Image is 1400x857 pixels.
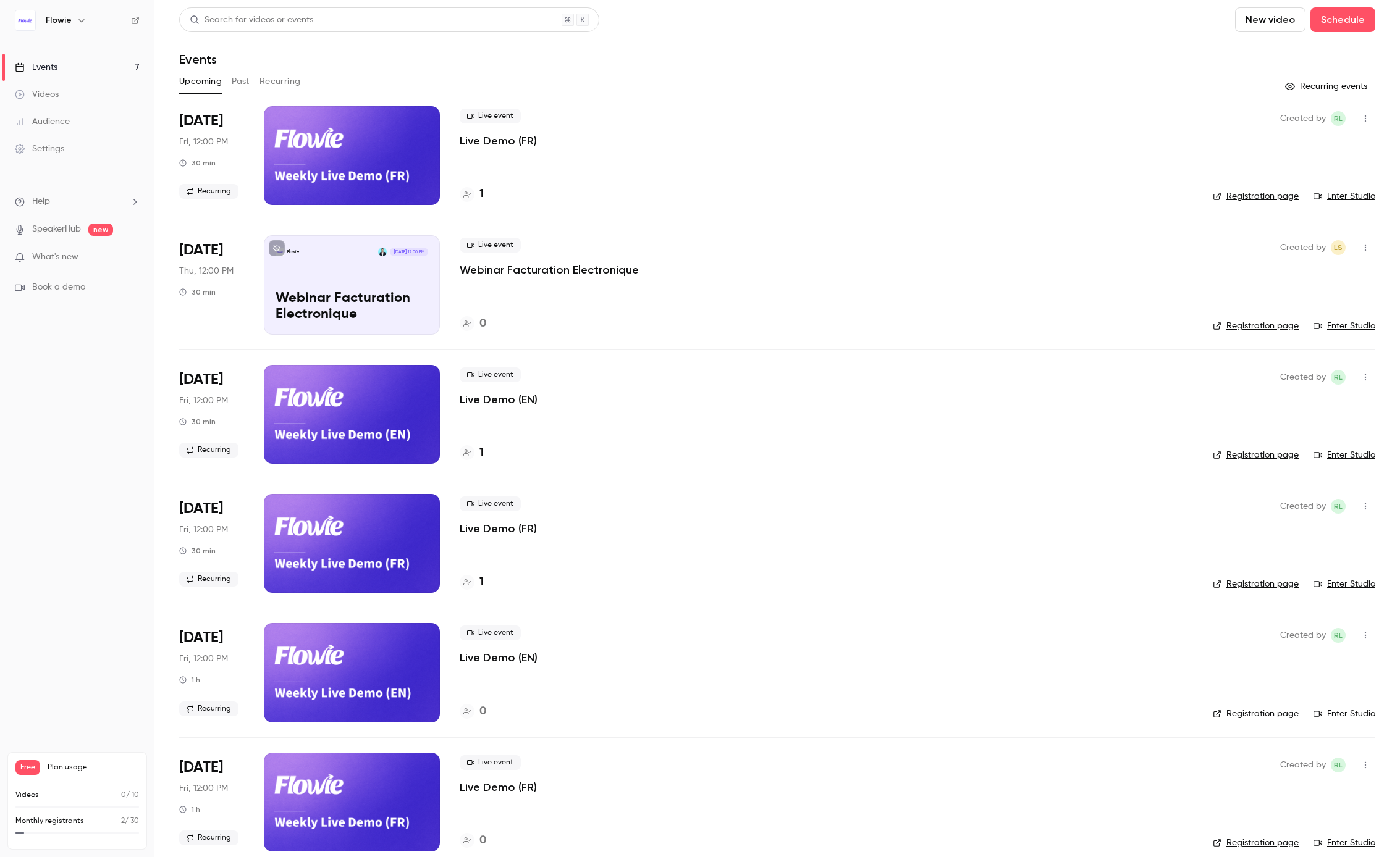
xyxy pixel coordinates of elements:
a: Enter Studio [1314,449,1375,461]
p: Videos [15,790,39,801]
a: Enter Studio [1314,578,1375,590]
span: Rémi Legorrec [1331,758,1346,772]
a: Registration page [1213,578,1299,590]
h4: 1 [479,574,484,590]
div: Settings [15,143,64,155]
span: [DATE] [179,240,223,260]
span: [DATE] 12:00 PM [390,248,428,256]
span: [DATE] [179,111,223,131]
span: Created by [1280,111,1326,126]
a: Enter Studio [1314,320,1375,332]
div: Oct 3 Fri, 12:00 PM (Europe/Paris) [179,365,244,464]
span: Fri, 12:00 PM [179,782,228,795]
p: / 30 [121,816,139,827]
a: Webinar Facturation ElectroniqueFlowieRémi Legorrec[DATE] 12:00 PMWebinar Facturation Electronique [264,235,440,334]
a: Registration page [1213,190,1299,203]
div: 30 min [179,417,216,427]
span: RL [1334,758,1343,772]
p: Webinar Facturation Electronique [276,291,428,323]
span: LS [1334,240,1343,255]
div: 1 h [179,805,200,814]
span: Thu, 12:00 PM [179,265,234,277]
a: Live Demo (FR) [460,780,537,795]
a: 0 [460,316,486,332]
h4: 0 [479,703,486,720]
span: [DATE] [179,499,223,519]
h1: Events [179,52,217,67]
span: Live event [460,625,521,640]
span: Live event [460,367,521,382]
h6: Flowie [46,14,72,27]
button: New video [1235,7,1305,32]
a: Registration page [1213,320,1299,332]
button: Past [232,72,250,91]
p: Monthly registrants [15,816,84,827]
button: Upcoming [179,72,222,91]
span: Fri, 12:00 PM [179,395,228,407]
span: 2 [121,817,125,825]
span: Created by [1280,370,1326,385]
span: Recurring [179,443,238,458]
span: Book a demo [32,281,85,294]
div: Events [15,61,57,73]
span: Live event [460,109,521,123]
a: Live Demo (EN) [460,650,538,665]
span: Live event [460,238,521,253]
span: RL [1334,370,1343,385]
a: Live Demo (FR) [460,521,537,536]
div: Oct 17 Fri, 12:00 PM (Europe/Paris) [179,623,244,722]
span: Rémi Legorrec [1331,499,1346,514]
button: Recurring [259,72,301,91]
div: 30 min [179,158,216,168]
img: Rémi Legorrec [378,248,387,256]
div: Oct 24 Fri, 12:00 PM (Europe/Paris) [179,753,244,851]
span: Louis Schieber [1331,240,1346,255]
span: RL [1334,499,1343,514]
span: Created by [1280,499,1326,514]
a: 1 [460,574,484,590]
span: Recurring [179,572,238,587]
span: Created by [1280,240,1326,255]
a: Enter Studio [1314,708,1375,720]
a: Live Demo (FR) [460,133,537,148]
span: RL [1334,111,1343,126]
a: SpeakerHub [32,223,81,236]
span: Live event [460,755,521,770]
a: Registration page [1213,449,1299,461]
span: Plan usage [48,763,139,772]
div: 30 min [179,546,216,556]
div: 30 min [179,287,216,297]
p: Flowie [287,249,300,255]
span: Recurring [179,701,238,716]
h4: 1 [479,186,484,203]
span: Help [32,195,50,208]
span: Fri, 12:00 PM [179,653,228,665]
a: Webinar Facturation Electronique [460,262,639,277]
p: / 10 [121,790,139,801]
span: [DATE] [179,370,223,390]
span: Recurring [179,184,238,199]
a: 1 [460,186,484,203]
span: Recurring [179,830,238,845]
span: [DATE] [179,628,223,648]
span: Fri, 12:00 PM [179,136,228,148]
div: 1 h [179,675,200,685]
span: Rémi Legorrec [1331,370,1346,385]
span: Free [15,760,40,775]
div: Oct 10 Fri, 12:00 PM (Europe/Paris) [179,494,244,593]
h4: 0 [479,832,486,849]
a: 1 [460,445,484,461]
span: Created by [1280,628,1326,643]
span: What's new [32,251,78,264]
h4: 1 [479,445,484,461]
span: RL [1334,628,1343,643]
a: Registration page [1213,837,1299,849]
div: Oct 2 Thu, 12:00 PM (Europe/Paris) [179,235,244,334]
a: Registration page [1213,708,1299,720]
a: Live Demo (EN) [460,392,538,407]
div: Sep 26 Fri, 12:00 PM (Europe/Paris) [179,106,244,205]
